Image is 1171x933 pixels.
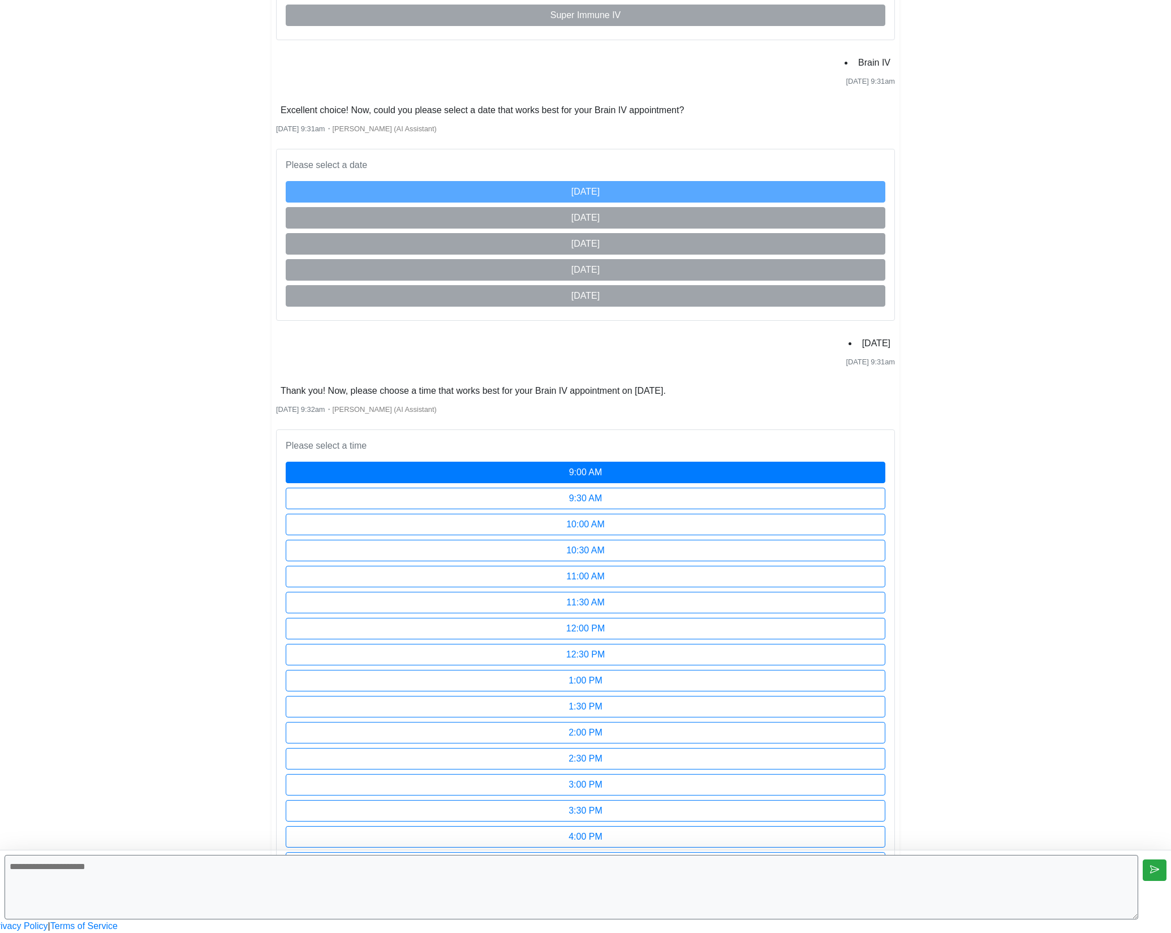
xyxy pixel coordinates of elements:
[286,233,885,255] button: [DATE]
[286,774,885,796] button: 3:00 PM
[333,405,437,414] span: [PERSON_NAME] (AI Assistant)
[286,5,885,26] button: Super Immune IV
[286,748,885,769] button: 2:30 PM
[286,722,885,743] button: 2:00 PM
[286,618,885,639] button: 12:00 PM
[333,124,437,133] span: [PERSON_NAME] (AI Assistant)
[286,670,885,691] button: 1:00 PM
[286,181,885,203] button: [DATE]
[286,514,885,535] button: 10:00 AM
[286,826,885,848] button: 4:00 PM
[276,101,688,119] li: Excellent choice! Now, could you please select a date that works best for your Brain IV appointment?
[286,800,885,822] button: 3:30 PM
[846,358,895,366] span: [DATE] 9:31am
[858,334,895,352] li: [DATE]
[286,462,885,483] button: 9:00 AM
[846,77,895,85] span: [DATE] 9:31am
[276,124,325,133] span: [DATE] 9:31am
[286,644,885,665] button: 12:30 PM
[276,405,437,414] small: ・
[286,439,885,453] p: Please select a time
[286,696,885,717] button: 1:30 PM
[276,382,670,400] li: Thank you! Now, please choose a time that works best for your Brain IV appointment on [DATE].
[276,405,325,414] span: [DATE] 9:32am
[286,207,885,229] button: [DATE]
[286,158,885,172] p: Please select a date
[286,285,885,307] button: [DATE]
[854,54,895,72] li: Brain IV
[286,540,885,561] button: 10:30 AM
[286,566,885,587] button: 11:00 AM
[286,259,885,281] button: [DATE]
[286,488,885,509] button: 9:30 AM
[286,592,885,613] button: 11:30 AM
[276,124,437,133] small: ・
